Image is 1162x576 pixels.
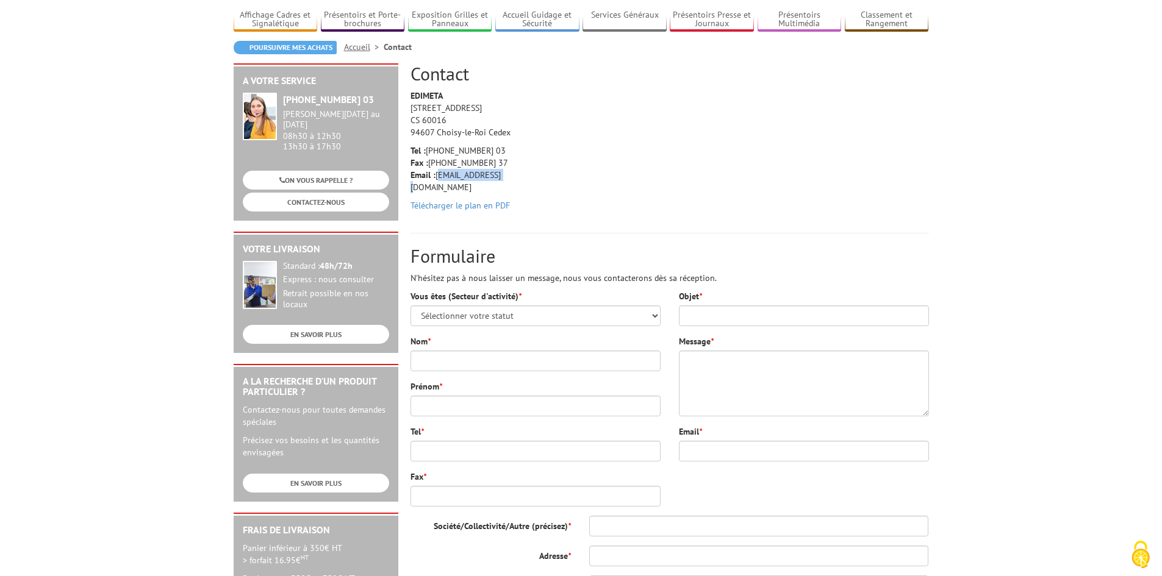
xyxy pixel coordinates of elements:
[583,10,667,30] a: Services Généraux
[243,171,389,190] a: ON VOUS RAPPELLE ?
[411,335,431,347] label: Nom
[243,376,389,397] h2: A la recherche d'un produit particulier ?
[411,157,428,168] strong: Fax :
[411,380,442,393] label: Prénom
[1125,539,1156,570] img: Cookies (fenêtre modale)
[411,63,929,84] h2: Contact
[401,516,580,532] label: Société/Collectivité/Autre (précisez)
[411,246,929,266] h2: Formulaire
[283,109,389,151] div: 08h30 à 12h30 13h30 à 17h30
[411,425,424,438] label: Tel
[283,93,374,105] strong: [PHONE_NUMBER] 03
[243,244,389,255] h2: Votre livraison
[495,10,579,30] a: Accueil Guidage et Sécurité
[243,193,389,212] a: CONTACTEZ-NOUS
[243,325,389,344] a: EN SAVOIR PLUS
[411,145,426,156] strong: Tel :
[301,553,309,561] sup: HT
[283,109,389,130] div: [PERSON_NAME][DATE] au [DATE]
[384,41,412,53] li: Contact
[344,41,384,52] a: Accueil
[411,169,436,180] strong: Email :
[243,261,277,309] img: widget-livraison.jpg
[411,200,510,211] a: Télécharger le plan en PDF
[679,335,714,347] label: Message
[411,90,443,101] strong: EDIMETA
[411,144,526,193] p: [PHONE_NUMBER] 03 [PHONE_NUMBER] 37 [EMAIL_ADDRESS][DOMAIN_NAME]
[679,425,702,438] label: Email
[320,260,353,271] strong: 48h/72h
[670,10,754,30] a: Présentoirs Presse et Journaux
[411,272,929,284] p: N'hésitez pas à nous laisser un message, nous vous contacterons dès sa réception.
[243,542,389,566] p: Panier inférieur à 350€ HT
[243,555,309,566] span: > forfait 16.95€
[845,10,929,30] a: Classement et Rangement
[234,10,318,30] a: Affichage Cadres et Signalétique
[243,93,277,140] img: widget-service.jpg
[243,76,389,87] h2: A votre service
[758,10,842,30] a: Présentoirs Multimédia
[411,90,526,138] p: [STREET_ADDRESS] CS 60016 94607 Choisy-le-Roi Cedex
[243,474,389,492] a: EN SAVOIR PLUS
[408,10,492,30] a: Exposition Grilles et Panneaux
[234,41,337,54] a: Poursuivre mes achats
[401,546,580,562] label: Adresse
[243,525,389,536] h2: Frais de Livraison
[243,434,389,458] p: Précisez vos besoins et les quantités envisagées
[321,10,405,30] a: Présentoirs et Porte-brochures
[243,404,389,428] p: Contactez-nous pour toutes demandes spéciales
[283,274,389,285] div: Express : nous consulter
[679,290,702,302] label: Objet
[411,471,426,483] label: Fax
[1119,535,1162,576] button: Cookies (fenêtre modale)
[283,288,389,310] div: Retrait possible en nos locaux
[283,261,389,272] div: Standard :
[411,290,522,302] label: Vous êtes (Secteur d'activité)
